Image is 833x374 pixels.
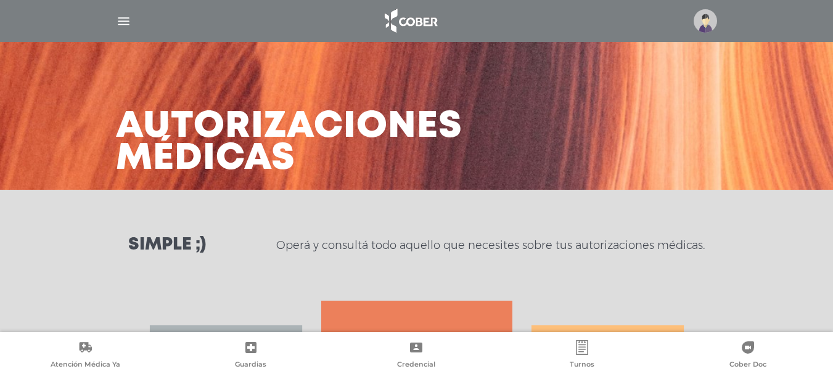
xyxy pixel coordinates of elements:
a: Cober Doc [665,340,831,372]
a: Turnos [499,340,665,372]
p: Operá y consultá todo aquello que necesites sobre tus autorizaciones médicas. [276,238,705,253]
span: Turnos [570,360,594,371]
h3: Simple ;) [128,237,206,254]
a: Guardias [168,340,334,372]
span: Credencial [397,360,435,371]
span: Guardias [235,360,266,371]
span: Atención Médica Ya [51,360,120,371]
a: Credencial [334,340,499,372]
a: Atención Médica Ya [2,340,168,372]
img: logo_cober_home-white.png [378,6,443,36]
span: Cober Doc [729,360,766,371]
h3: Autorizaciones médicas [116,111,462,175]
img: profile-placeholder.svg [694,9,717,33]
img: Cober_menu-lines-white.svg [116,14,131,29]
